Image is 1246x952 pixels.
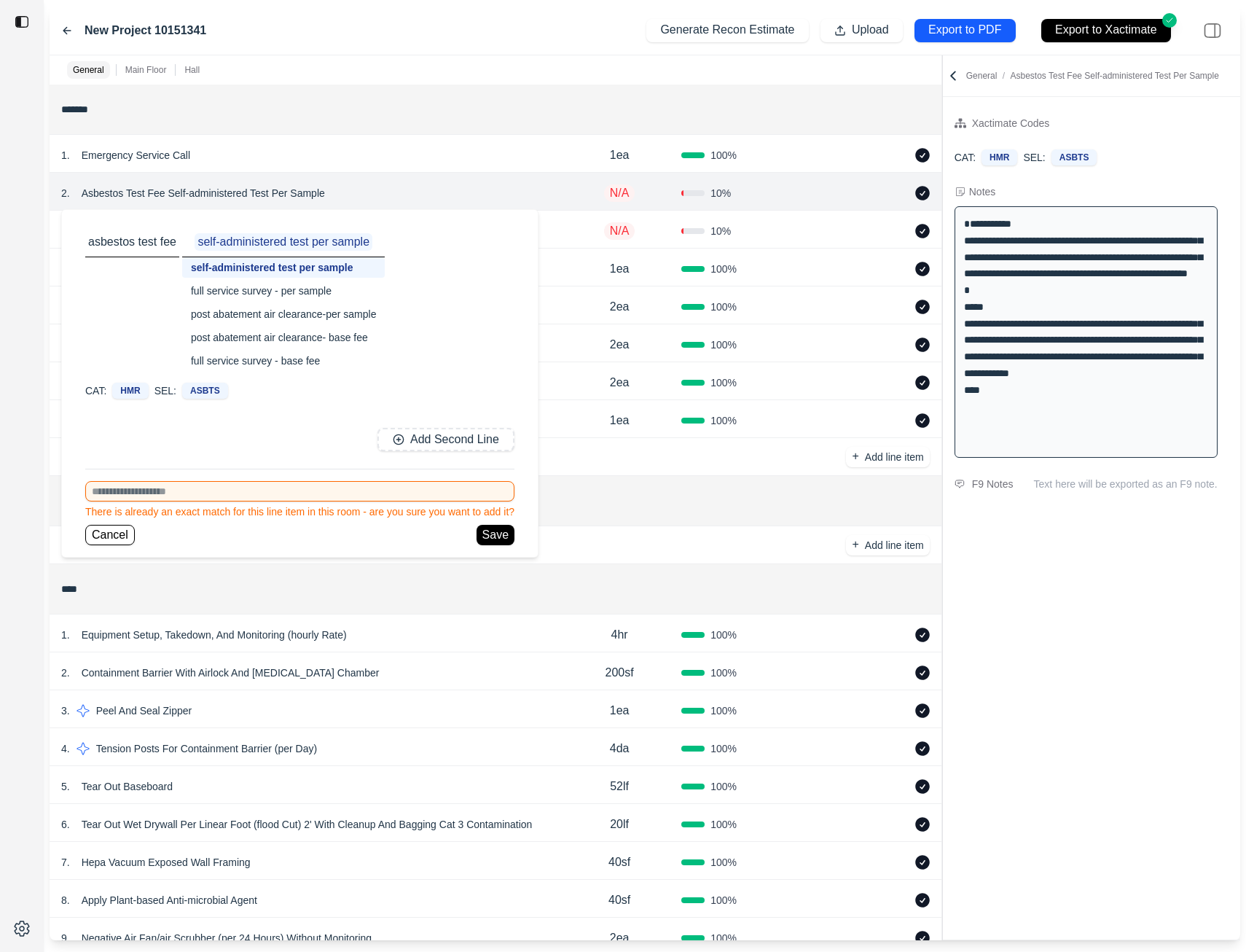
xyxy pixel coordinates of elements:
p: 1ea [610,147,630,164]
p: 9 . [61,931,70,945]
p: SEL: [1023,150,1045,165]
p: Add Second Line [410,432,499,448]
p: SEL: [154,383,176,398]
p: There is already an exact match for this line item in this room - are you sure you want to add it? [85,504,514,519]
p: Main Floor [125,64,167,76]
button: Cancel [85,525,135,545]
p: self-administered test per sample [195,233,372,251]
p: 40sf [608,891,630,909]
p: Tear Out Baseboard [76,776,179,797]
span: 100 % [710,666,737,680]
p: 8 . [61,893,70,908]
span: 100 % [710,338,737,352]
label: New Project 10151341 [85,22,206,39]
span: 100 % [710,855,737,870]
p: Export to Xactimate [1055,22,1157,39]
p: 6 . [61,817,70,832]
span: 100 % [710,413,737,428]
button: Generate Recon Estimate [646,19,808,42]
p: Tear Out Wet Drywall Per Linear Foot (flood Cut) 2' With Cleanup And Bagging Cat 3 Contamination [76,814,538,835]
img: comment [955,480,965,488]
p: Add line item [865,538,924,553]
span: 10 % [710,224,731,238]
span: 100 % [710,148,737,163]
p: 1ea [610,702,630,719]
p: N/A [604,184,635,202]
div: HMR [981,149,1017,165]
p: 3 . [61,703,70,718]
p: 2ea [610,298,630,316]
p: 4da [610,740,630,757]
p: Export to PDF [928,22,1001,39]
div: Xactimate Codes [972,114,1050,132]
img: toggle sidebar [15,15,29,29]
p: Hall [184,64,200,76]
p: Tension Posts For Containment Barrier (per Day) [90,738,323,759]
p: 40sf [608,854,630,871]
p: Negative Air Fan/air Scrubber (per 24 Hours) Without Monitoring [76,928,377,948]
span: 100 % [710,741,737,756]
p: Peel And Seal Zipper [90,701,198,721]
button: Export to Xactimate [1027,12,1185,49]
span: 100 % [710,931,737,945]
span: 100 % [710,628,737,642]
p: + [852,448,858,465]
p: CAT: [955,150,976,165]
p: Emergency Service Call [76,145,196,165]
button: +Add line item [846,447,929,467]
p: 200sf [606,664,634,682]
p: 7 . [61,855,70,870]
p: 2 . [61,666,70,680]
p: General [73,64,104,76]
p: Text here will be exported as an F9 note. [1034,477,1229,491]
p: 1 . [61,628,70,642]
p: 2 . [61,186,70,200]
button: +Add line item [846,535,929,555]
button: Save [477,525,514,545]
div: full service survey - per sample [182,281,385,301]
p: 4hr [611,626,628,644]
p: Hepa Vacuum Exposed Wall Framing [76,852,256,873]
div: full service survey - base fee [182,351,385,371]
p: Containment Barrier With Airlock And [MEDICAL_DATA] Chamber [76,663,385,683]
p: Equipment Setup, Takedown, And Monitoring (hourly Rate) [76,625,353,645]
span: 100 % [710,703,737,718]
span: Asbestos Test Fee Self-administered Test Per Sample [1010,71,1218,81]
img: right-panel.svg [1196,15,1229,47]
p: Generate Recon Estimate [660,22,794,39]
button: Export to Xactimate [1041,19,1171,42]
span: 100 % [710,262,737,276]
span: 100 % [710,779,737,794]
div: ASBTS [1051,149,1097,165]
div: ASBTS [182,383,228,399]
p: 2ea [610,374,630,391]
div: self-administered test per sample [182,257,385,278]
button: Upload [820,19,903,42]
p: Upload [852,22,889,39]
p: Apply Plant-based Anti-microbial Agent [76,890,263,910]
p: Asbestos Test Fee Self-administered Test Per Sample [76,183,331,203]
p: N/A [604,222,635,240]
div: HMR [112,383,148,399]
span: 100 % [710,300,737,314]
p: 2ea [610,336,630,354]
p: CAT: [85,383,106,398]
button: Export to PDF [914,19,1016,42]
p: 1 . [61,148,70,163]
span: 10 % [710,186,731,200]
div: post abatement air clearance- base fee [182,327,385,348]
p: Add line item [865,450,924,464]
p: 4 . [61,741,70,756]
p: 2ea [610,929,630,947]
p: 1ea [610,260,630,278]
p: + [852,537,858,553]
span: 100 % [710,817,737,832]
div: F9 Notes [972,475,1014,493]
span: 100 % [710,375,737,390]
p: 5 . [61,779,70,794]
span: / [997,71,1010,81]
div: Notes [969,184,996,199]
p: 52lf [610,778,629,795]
p: 1ea [610,412,630,429]
button: Add Second Line [377,428,514,451]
